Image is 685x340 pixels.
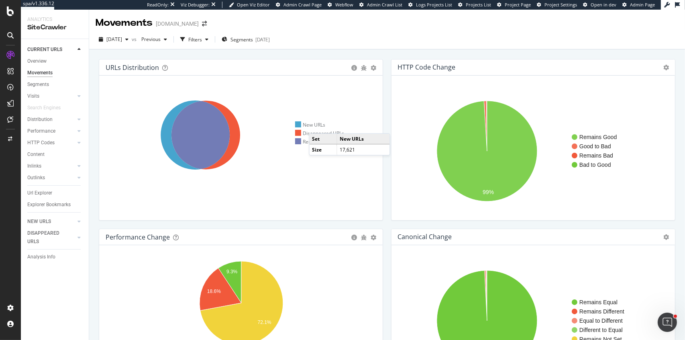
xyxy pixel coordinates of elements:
[207,289,221,295] text: 18.6%
[226,269,238,274] text: 9.3%
[398,88,669,214] svg: A chart.
[337,134,390,144] td: New URLs
[579,317,623,324] text: Equal to Different
[361,235,367,240] div: bug
[27,162,75,170] a: Inlinks
[229,2,270,8] a: Open Viz Editor
[371,65,376,71] div: gear
[188,36,202,43] div: Filters
[466,2,491,8] span: Projects List
[27,174,75,182] a: Outlinks
[177,33,212,46] button: Filters
[27,217,75,226] a: NEW URLS
[27,162,41,170] div: Inlinks
[255,36,270,43] div: [DATE]
[371,235,376,240] div: gear
[310,134,337,144] td: Set
[27,253,83,261] a: Analysis Info
[147,2,169,8] div: ReadOnly:
[27,201,83,209] a: Explorer Bookmarks
[351,235,357,240] div: circle-info
[138,36,161,43] span: Previous
[591,2,616,8] span: Open in dev
[27,57,47,66] div: Overview
[497,2,531,8] a: Project Page
[583,2,616,8] a: Open in dev
[663,234,669,240] i: Options
[27,201,71,209] div: Explorer Bookmarks
[27,45,75,54] a: CURRENT URLS
[537,2,577,8] a: Project Settings
[132,36,138,43] span: vs
[27,229,68,246] div: DISAPPEARED URLS
[156,20,199,28] div: [DOMAIN_NAME]
[27,189,83,197] a: Url Explorer
[106,63,159,72] div: URLs Distribution
[408,2,452,8] a: Logs Projects List
[361,65,367,71] div: bug
[27,150,83,159] a: Content
[416,2,452,8] span: Logs Projects List
[579,134,617,140] text: Remains Good
[27,127,55,135] div: Performance
[398,62,455,73] h4: HTTP Code Change
[106,36,122,43] span: 2025 Jul. 29th
[579,299,618,305] text: Remains Equal
[579,143,611,150] text: Good to Bad
[295,130,345,137] div: Disappeared URLs
[27,217,51,226] div: NEW URLS
[230,36,253,43] span: Segments
[351,65,357,71] div: circle-info
[96,33,132,46] button: [DATE]
[579,308,624,315] text: Remains Different
[27,174,45,182] div: Outlinks
[218,33,273,46] button: Segments[DATE]
[27,104,69,112] a: Search Engines
[27,253,55,261] div: Analysis Info
[276,2,322,8] a: Admin Crawl Page
[27,16,82,23] div: Analytics
[579,152,613,159] text: Remains Bad
[483,189,494,196] text: 99%
[27,139,75,147] a: HTTP Codes
[622,2,655,8] a: Admin Page
[27,69,83,77] a: Movements
[27,127,75,135] a: Performance
[27,80,83,89] a: Segments
[258,320,271,325] text: 72.1%
[658,313,677,332] iframe: Intercom live chat
[328,2,353,8] a: Webflow
[138,33,170,46] button: Previous
[27,115,75,124] a: Distribution
[237,2,270,8] span: Open Viz Editor
[367,2,402,8] span: Admin Crawl List
[27,115,53,124] div: Distribution
[27,69,53,77] div: Movements
[295,121,326,128] div: New URLs
[630,2,655,8] span: Admin Page
[27,92,39,100] div: Visits
[106,233,170,241] div: Performance Change
[27,139,55,147] div: HTTP Codes
[27,23,82,32] div: SiteCrawler
[458,2,491,8] a: Projects List
[544,2,577,8] span: Project Settings
[663,65,669,70] i: Options
[27,57,83,66] a: Overview
[359,2,402,8] a: Admin Crawl List
[96,16,153,30] div: Movements
[579,327,623,333] text: Different to Equal
[202,21,207,27] div: arrow-right-arrow-left
[27,150,45,159] div: Content
[310,144,337,155] td: Size
[27,80,49,89] div: Segments
[27,189,52,197] div: Url Explorer
[181,2,210,8] div: Viz Debugger:
[27,229,75,246] a: DISAPPEARED URLS
[295,138,339,145] div: Remaining URLs
[579,162,611,168] text: Bad to Good
[283,2,322,8] span: Admin Crawl Page
[27,45,62,54] div: CURRENT URLS
[27,104,61,112] div: Search Engines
